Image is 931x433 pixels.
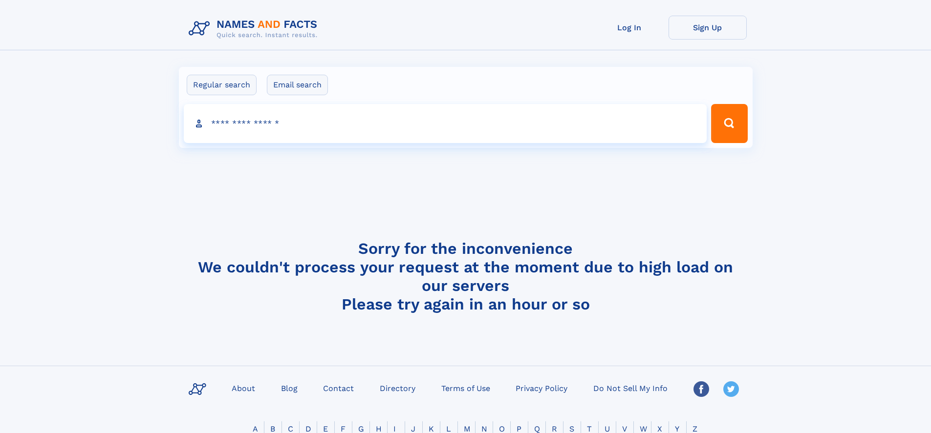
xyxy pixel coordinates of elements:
a: Do Not Sell My Info [589,381,671,395]
a: Contact [319,381,358,395]
label: Email search [267,75,328,95]
a: Sign Up [669,16,747,40]
a: Privacy Policy [512,381,571,395]
a: Log In [590,16,669,40]
label: Regular search [187,75,257,95]
a: Blog [277,381,302,395]
img: Twitter [723,381,739,397]
img: Facebook [693,381,709,397]
img: Logo Names and Facts [185,16,325,42]
a: Directory [376,381,419,395]
input: search input [184,104,707,143]
button: Search Button [711,104,747,143]
a: About [228,381,259,395]
h4: Sorry for the inconvenience We couldn't process your request at the moment due to high load on ou... [185,239,747,313]
a: Terms of Use [437,381,494,395]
